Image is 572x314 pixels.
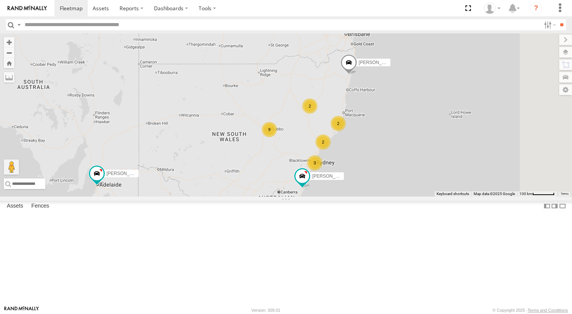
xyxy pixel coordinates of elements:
[4,306,39,314] a: Visit our Website
[559,201,566,212] label: Hide Summary Table
[4,72,14,83] label: Measure
[517,191,557,197] button: Map scale: 100 km per 55 pixels
[551,201,558,212] label: Dock Summary Table to the Right
[530,2,542,14] i: ?
[4,58,14,68] button: Zoom Home
[561,192,569,195] a: Terms (opens in new tab)
[4,47,14,58] button: Zoom out
[316,134,331,150] div: 2
[4,159,19,175] button: Drag Pegman onto the map to open Street View
[474,192,515,196] span: Map data ©2025 Google
[541,19,557,30] label: Search Filter Options
[312,173,350,179] span: [PERSON_NAME]
[528,308,568,312] a: Terms and Conditions
[481,3,503,14] div: Michael Townsend
[3,201,27,211] label: Assets
[252,308,280,312] div: Version: 309.01
[302,98,317,114] div: 2
[543,201,551,212] label: Dock Summary Table to the Left
[331,116,346,131] div: 2
[359,60,396,65] span: [PERSON_NAME]
[437,191,469,197] button: Keyboard shortcuts
[16,19,22,30] label: Search Query
[519,192,532,196] span: 100 km
[307,155,322,170] div: 3
[559,84,572,95] label: Map Settings
[262,122,277,137] div: 9
[8,6,47,11] img: rand-logo.svg
[4,37,14,47] button: Zoom in
[493,308,568,312] div: © Copyright 2025 -
[107,170,166,176] span: [PERSON_NAME] - NEW ute
[28,201,53,211] label: Fences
